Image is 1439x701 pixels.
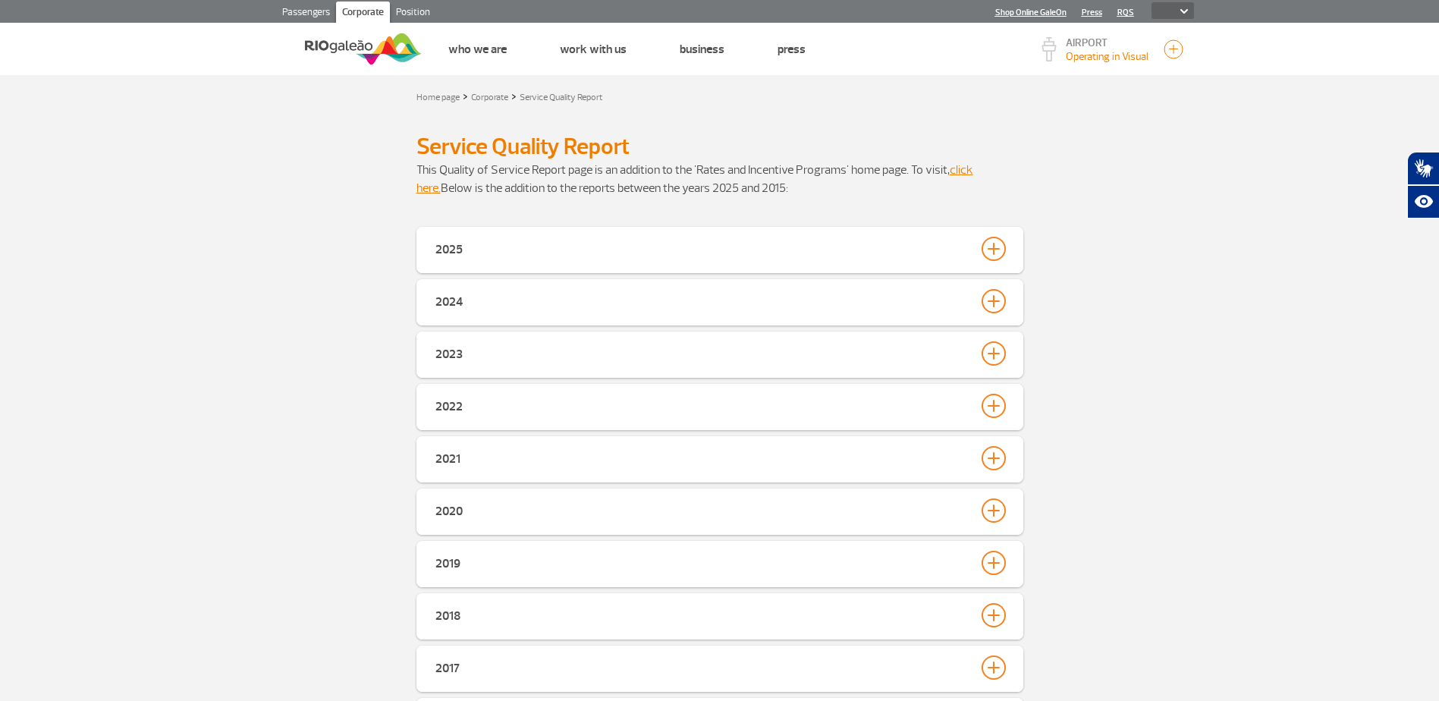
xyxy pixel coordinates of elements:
[416,92,460,103] a: Home page
[995,8,1067,17] a: Shop Online GaleOn
[1082,8,1102,17] a: Press
[1066,38,1148,49] p: AIRPORT
[435,341,463,363] div: 2023
[435,289,463,310] div: 2024
[448,42,507,57] a: Who we are
[1407,185,1439,218] button: Open assistive resources.
[435,602,1005,628] button: 2018
[390,2,436,26] a: Position
[435,445,1005,471] button: 2021
[560,42,627,57] a: Work with us
[276,2,336,26] a: Passengers
[336,2,390,26] a: Corporate
[435,237,463,258] div: 2025
[435,236,1005,262] button: 2025
[435,603,460,624] div: 2018
[435,288,1005,314] button: 2024
[435,498,463,520] div: 2020
[416,161,1023,197] p: This Quality of Service Report page is an addition to the 'Rates and Incentive Programs' home pag...
[1117,8,1134,17] a: RQS
[1066,49,1148,64] p: Visibilidade de 8000m
[1407,152,1439,185] button: Open sign language translator.
[435,498,1005,523] button: 2020
[1407,152,1439,218] div: Hand Talk accessibility plugin.
[416,133,1023,161] h2: Service Quality Report
[435,655,460,677] div: 2017
[435,394,463,415] div: 2022
[435,551,460,572] div: 2019
[435,446,460,467] div: 2021
[435,550,1005,576] button: 2019
[435,655,1005,681] button: 2017
[471,92,508,103] a: Corporate
[680,42,724,57] a: Business
[778,42,806,57] a: Press
[435,341,1005,366] button: 2023
[511,87,517,105] a: >
[463,87,468,105] a: >
[435,393,1005,419] button: 2022
[520,92,603,103] a: Service Quality Report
